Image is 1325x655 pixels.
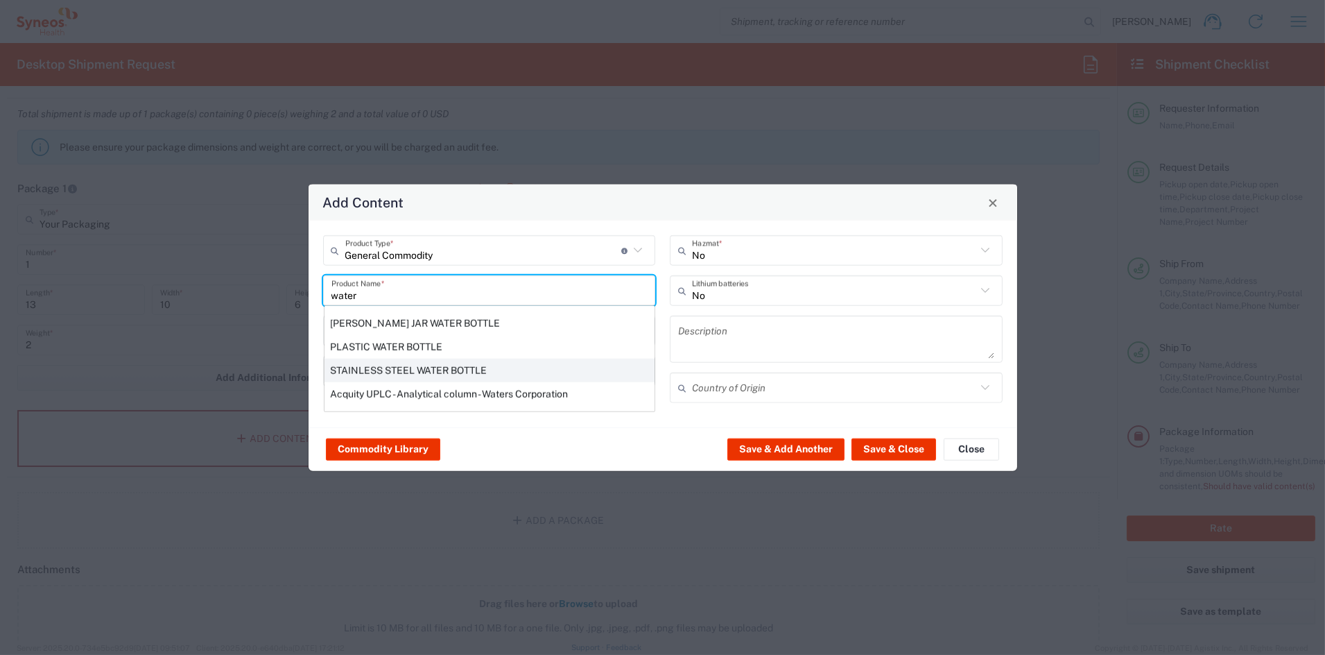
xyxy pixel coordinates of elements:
button: Save & Add Another [727,438,845,460]
div: MASON JAR WATER BOTTLE [324,312,655,335]
button: Commodity Library [326,438,440,460]
div: PLASTIC WATER BOTTLE [324,335,655,359]
button: Save & Close [851,438,936,460]
button: Close [983,193,1003,212]
div: Acquity UPLC - Analytical column - Waters Corporation [324,382,655,406]
div: STAINLESS STEEL WATER BOTTLE [324,359,655,382]
button: Close [944,438,999,460]
h4: Add Content [322,192,404,212]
